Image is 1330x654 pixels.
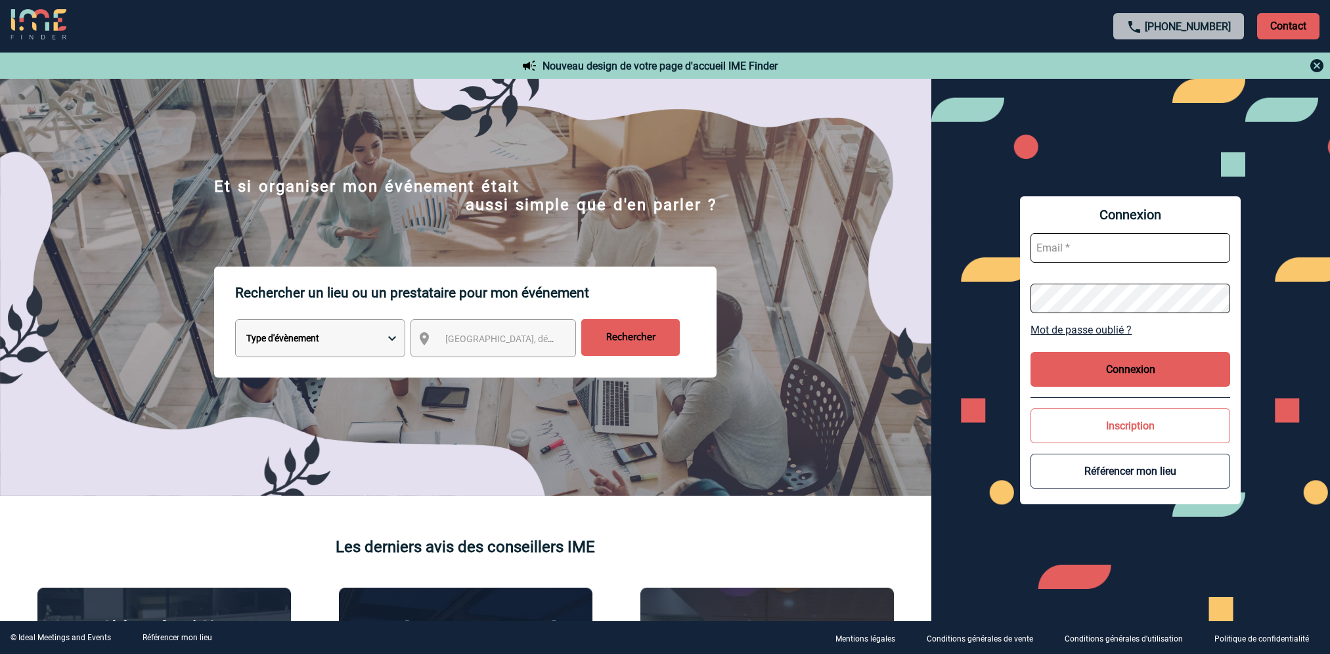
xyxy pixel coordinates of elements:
p: The [GEOGRAPHIC_DATA] [374,620,556,638]
p: Conditions générales de vente [927,634,1033,643]
p: Contact [1257,13,1319,39]
p: Rechercher un lieu ou un prestataire pour mon événement [235,267,717,319]
button: Inscription [1031,408,1230,443]
input: Email * [1031,233,1230,263]
span: Connexion [1031,207,1230,223]
a: Référencer mon lieu [143,633,212,642]
p: Conditions générales d'utilisation [1065,634,1183,643]
button: Référencer mon lieu [1031,454,1230,489]
input: Rechercher [581,319,680,356]
div: © Ideal Meetings and Events [11,633,111,642]
span: [GEOGRAPHIC_DATA], département, région... [445,334,628,344]
a: Mot de passe oublié ? [1031,324,1230,336]
a: Mentions légales [825,632,916,644]
p: Politique de confidentialité [1214,634,1309,643]
a: [PHONE_NUMBER] [1145,20,1231,33]
a: Politique de confidentialité [1204,632,1330,644]
img: call-24-px.png [1126,19,1142,35]
p: Mentions légales [835,634,895,643]
a: Conditions générales d'utilisation [1054,632,1204,644]
a: Conditions générales de vente [916,632,1054,644]
button: Connexion [1031,352,1230,387]
p: Agence 2ISD [722,620,812,638]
